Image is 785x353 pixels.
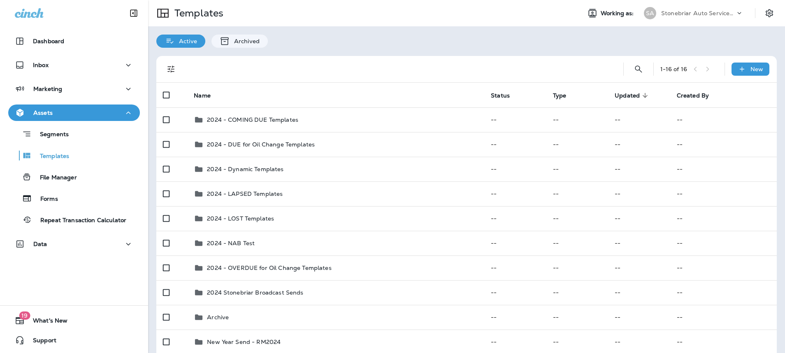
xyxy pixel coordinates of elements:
button: Settings [762,6,777,21]
span: Support [25,337,56,347]
p: Archive [207,314,229,320]
p: 2024 - LOST Templates [207,215,274,222]
td: -- [484,206,546,231]
p: Archived [230,38,260,44]
td: -- [546,255,608,280]
span: Status [491,92,520,99]
td: -- [608,157,670,181]
td: -- [608,231,670,255]
td: -- [608,305,670,330]
td: -- [484,305,546,330]
p: File Manager [32,174,77,182]
td: -- [546,132,608,157]
td: -- [670,280,777,305]
p: Forms [32,195,58,203]
td: -- [670,157,777,181]
button: Repeat Transaction Calculator [8,211,140,228]
button: Marketing [8,81,140,97]
p: 2024 - DUE for Oil Change Templates [207,141,315,148]
p: Segments [32,131,69,139]
span: Updated [615,92,650,99]
td: -- [484,255,546,280]
button: Forms [8,190,140,207]
span: Working as: [601,10,636,17]
button: Data [8,236,140,252]
td: -- [670,206,777,231]
span: Status [491,92,510,99]
button: Segments [8,125,140,143]
p: 2024 - LAPSED Templates [207,190,283,197]
p: 2024 - OVERDUE for Oil Change Templates [207,265,331,271]
span: Name [194,92,211,99]
span: Type [553,92,577,99]
td: -- [546,280,608,305]
p: 2024 - NAB Test [207,240,255,246]
td: -- [670,181,777,206]
td: -- [670,132,777,157]
td: -- [546,231,608,255]
p: Marketing [33,86,62,92]
td: -- [608,132,670,157]
button: 19What's New [8,312,140,329]
span: 19 [19,311,30,320]
p: Templates [32,153,69,160]
td: -- [670,231,777,255]
p: Templates [171,7,223,19]
td: -- [670,305,777,330]
td: -- [546,206,608,231]
p: Inbox [33,62,49,68]
td: -- [608,280,670,305]
td: -- [670,107,777,132]
p: Data [33,241,47,247]
div: SA [644,7,656,19]
p: 2024 - Dynamic Templates [207,166,283,172]
p: Stonebriar Auto Services Group [661,10,735,16]
button: Dashboard [8,33,140,49]
button: Support [8,332,140,348]
p: Dashboard [33,38,64,44]
td: -- [484,107,546,132]
p: New [750,66,763,72]
td: -- [546,181,608,206]
button: Filters [163,61,179,77]
button: File Manager [8,168,140,186]
p: 2024 Stonebriar Broadcast Sends [207,289,303,296]
button: Inbox [8,57,140,73]
p: Repeat Transaction Calculator [32,217,126,225]
span: Created By [677,92,720,99]
td: -- [608,206,670,231]
td: -- [608,255,670,280]
td: -- [546,305,608,330]
td: -- [484,157,546,181]
span: Created By [677,92,709,99]
span: Type [553,92,567,99]
p: Assets [33,109,53,116]
td: -- [484,181,546,206]
p: Active [175,38,197,44]
td: -- [546,107,608,132]
p: 2024 - COMING DUE Templates [207,116,298,123]
td: -- [546,157,608,181]
td: -- [608,107,670,132]
button: Search Templates [630,61,647,77]
span: Updated [615,92,640,99]
button: Templates [8,147,140,164]
button: Collapse Sidebar [122,5,145,21]
td: -- [608,181,670,206]
div: 1 - 16 of 16 [660,66,687,72]
span: Name [194,92,221,99]
button: Assets [8,105,140,121]
p: New Year Send - RM2024 [207,339,281,345]
td: -- [484,132,546,157]
td: -- [670,255,777,280]
td: -- [484,280,546,305]
td: -- [484,231,546,255]
span: What's New [25,317,67,327]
